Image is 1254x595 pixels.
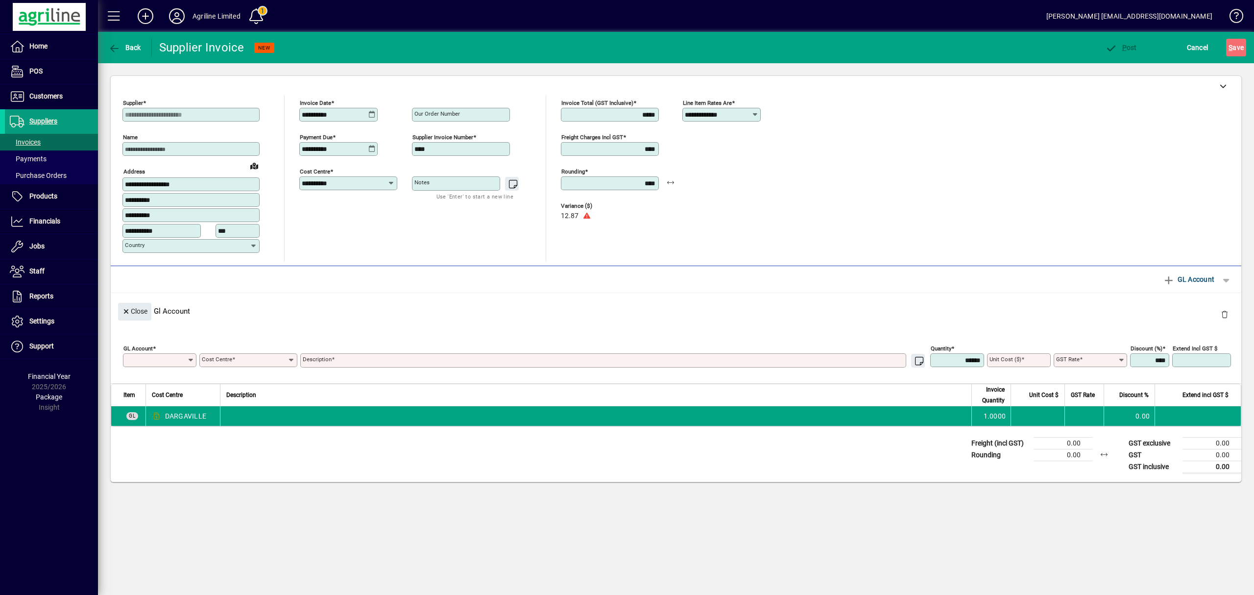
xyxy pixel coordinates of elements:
mat-label: Notes [414,179,430,186]
div: Gl Account [111,293,1241,329]
button: Save [1226,39,1246,56]
span: Back [108,44,141,51]
a: Payments [5,150,98,167]
mat-label: Invoice Total (GST inclusive) [561,99,633,106]
td: 0.00 [1182,461,1241,473]
mat-label: Extend incl GST $ [1173,345,1217,351]
mat-label: Cost Centre [300,168,330,175]
td: GST inclusive [1124,461,1182,473]
span: S [1229,44,1232,51]
span: Financials [29,217,60,225]
button: Add [130,7,161,25]
span: Reports [29,292,53,300]
a: Financials [5,209,98,234]
span: Home [29,42,48,50]
div: Agriline Limited [193,8,241,24]
span: ave [1229,40,1244,55]
span: Staff [29,267,45,275]
mat-label: Name [123,134,138,141]
a: Jobs [5,234,98,259]
span: Support [29,342,54,350]
span: 12.87 [561,212,579,220]
a: POS [5,59,98,84]
td: 0.00 [1182,437,1241,449]
mat-label: Invoice date [300,99,331,106]
span: Item [123,390,135,400]
a: Staff [5,259,98,284]
span: Products [29,192,57,200]
span: Payments [10,155,47,163]
div: Supplier Invoice [159,40,244,55]
button: Delete [1213,303,1236,326]
mat-label: Unit Cost ($) [989,356,1021,363]
a: Settings [5,309,98,334]
button: Close [118,303,151,321]
td: GST [1124,449,1182,461]
span: ost [1105,44,1137,51]
a: Reports [5,284,98,309]
span: Financial Year [28,372,71,380]
td: 1.0000 [971,406,1011,426]
span: DARGAVILLE [165,411,207,421]
mat-label: Line item rates are [683,99,732,106]
a: Support [5,334,98,359]
button: Post [1103,39,1139,56]
span: Purchase Orders [10,172,67,179]
app-page-header-button: Close [116,306,154,315]
button: Profile [161,7,193,25]
a: Customers [5,84,98,109]
mat-label: Discount (%) [1131,345,1162,351]
span: Description [226,390,256,400]
mat-label: Freight charges incl GST [561,134,623,141]
span: Extend incl GST $ [1182,390,1229,400]
a: Home [5,34,98,59]
span: Suppliers [29,117,57,125]
span: Close [122,303,147,320]
td: GST exclusive [1124,437,1182,449]
td: 0.00 [1034,449,1092,461]
mat-label: Our order number [414,110,460,117]
mat-label: GST rate [1056,356,1080,363]
mat-hint: Use 'Enter' to start a new line [436,191,513,202]
span: Invoices [10,138,41,146]
mat-label: Country [125,242,145,248]
mat-label: Rounding [561,168,585,175]
td: Freight (incl GST) [966,437,1034,449]
mat-label: Quantity [931,345,951,351]
span: GST Rate [1071,390,1095,400]
span: Cost Centre [152,390,183,400]
div: [PERSON_NAME] [EMAIL_ADDRESS][DOMAIN_NAME] [1046,8,1212,24]
span: NEW [258,45,270,51]
td: 0.00 [1182,449,1241,461]
span: Unit Cost $ [1029,390,1059,400]
span: Cancel [1187,40,1208,55]
mat-label: Supplier invoice number [412,134,473,141]
mat-label: Description [303,356,332,363]
span: Jobs [29,242,45,250]
a: Knowledge Base [1222,2,1242,34]
span: Package [36,393,62,401]
app-page-header-button: Delete [1213,310,1236,319]
span: Discount % [1119,390,1149,400]
span: Variance ($) [561,203,620,209]
mat-label: Supplier [123,99,143,106]
span: Invoice Quantity [978,384,1005,406]
span: POS [29,67,43,75]
span: P [1122,44,1127,51]
a: View on map [246,158,262,174]
td: 0.00 [1104,406,1155,426]
button: Cancel [1184,39,1211,56]
button: Back [106,39,144,56]
mat-label: GL Account [123,345,153,351]
span: Customers [29,92,63,100]
td: 0.00 [1034,437,1092,449]
mat-label: Payment due [300,134,333,141]
span: Settings [29,317,54,325]
a: Purchase Orders [5,167,98,184]
a: Invoices [5,134,98,150]
span: GL [129,413,136,419]
mat-label: Cost Centre [202,356,232,363]
td: Rounding [966,449,1034,461]
a: Products [5,184,98,209]
app-page-header-button: Back [98,39,152,56]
